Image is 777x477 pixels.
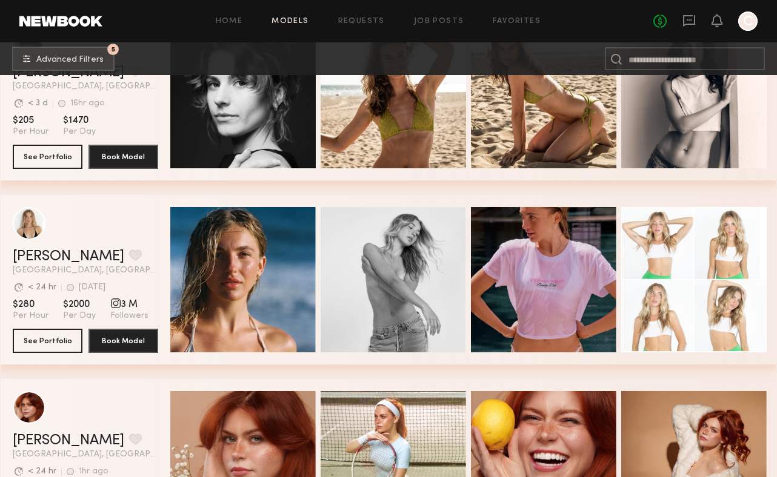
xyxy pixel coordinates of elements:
[63,114,96,127] span: $1470
[493,18,541,25] a: Favorites
[738,12,758,31] a: C
[272,18,308,25] a: Models
[414,18,464,25] a: Job Posts
[70,99,105,108] div: 16hr ago
[28,467,56,476] div: < 24 hr
[63,127,96,137] span: Per Day
[13,298,48,311] span: $280
[13,145,82,169] button: See Portfolio
[338,18,385,25] a: Requests
[63,298,96,311] span: $2000
[13,450,158,459] span: [GEOGRAPHIC_DATA], [GEOGRAPHIC_DATA]
[79,467,108,476] div: 1hr ago
[88,329,158,353] button: Book Model
[13,311,48,321] span: Per Hour
[13,82,158,91] span: [GEOGRAPHIC_DATA], [GEOGRAPHIC_DATA]
[110,298,148,311] span: 3 M
[36,56,104,64] span: Advanced Filters
[13,249,124,264] a: [PERSON_NAME]
[13,329,82,353] button: See Portfolio
[110,311,148,321] span: Followers
[28,99,48,108] div: < 3 d
[13,266,158,275] span: [GEOGRAPHIC_DATA], [GEOGRAPHIC_DATA]
[216,18,243,25] a: Home
[63,311,96,321] span: Per Day
[13,127,48,137] span: Per Hour
[112,47,115,52] span: 5
[13,114,48,127] span: $205
[88,145,158,169] button: Book Model
[28,283,56,292] div: < 24 hr
[13,433,124,448] a: [PERSON_NAME]
[79,283,105,292] div: [DATE]
[12,47,115,71] button: 5Advanced Filters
